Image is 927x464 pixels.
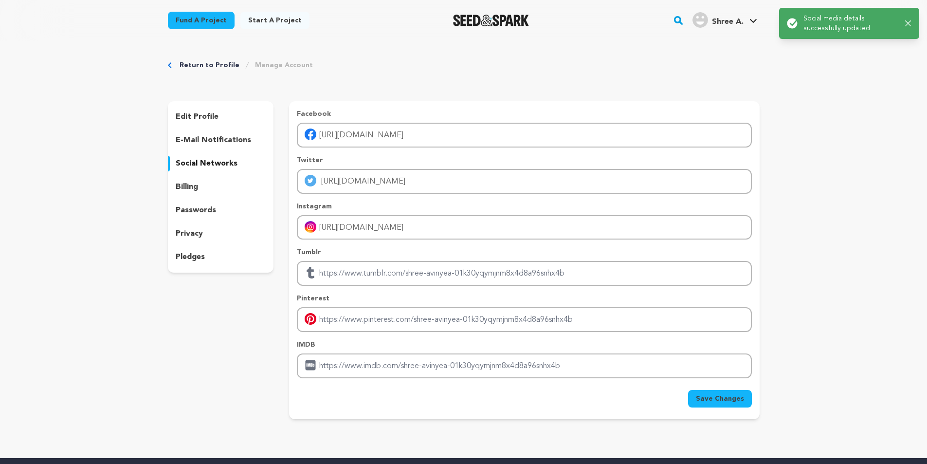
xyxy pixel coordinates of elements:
a: Fund a project [168,12,235,29]
button: edit profile [168,109,274,125]
img: imdb.svg [305,359,316,371]
button: e-mail notifications [168,132,274,148]
button: social networks [168,156,274,171]
p: e-mail notifications [176,134,251,146]
a: Seed&Spark Homepage [453,15,529,26]
button: privacy [168,226,274,241]
p: edit profile [176,111,218,123]
p: Social media details successfully updated [803,14,897,33]
a: Manage Account [255,60,313,70]
img: facebook-mobile.svg [305,129,316,140]
button: Save Changes [688,390,752,408]
a: Start a project [240,12,309,29]
span: Shree A. [712,18,744,26]
img: pinterest-mobile.svg [305,313,316,325]
button: pledges [168,249,274,265]
p: billing [176,181,198,193]
button: passwords [168,203,274,218]
p: social networks [176,158,237,169]
img: instagram-mobile.svg [305,221,316,233]
a: Shree A.'s Profile [691,10,759,28]
p: Twitter [297,155,751,165]
input: Enter twitter profile link [297,169,751,194]
input: Enter pinterest profile link [297,307,751,332]
button: billing [168,179,274,195]
p: passwords [176,204,216,216]
p: pledges [176,251,205,263]
p: Pinterest [297,294,751,303]
p: IMDB [297,340,751,350]
img: twitter-mobile.svg [305,175,316,186]
img: user.png [692,12,708,28]
p: Tumblr [297,247,751,257]
p: Facebook [297,109,751,119]
a: Return to Profile [180,60,239,70]
div: Breadcrumb [168,60,760,70]
div: Shree A.'s Profile [692,12,744,28]
span: Shree A.'s Profile [691,10,759,31]
p: Instagram [297,202,751,211]
input: Enter tubmlr profile link [297,261,751,286]
p: privacy [176,228,203,240]
input: Enter facebook profile link [297,123,751,148]
span: Save Changes [696,394,744,404]
input: Enter IMDB profile link [297,353,751,378]
img: Seed&Spark Logo Dark Mode [453,15,529,26]
img: tumblr.svg [305,267,316,278]
input: Enter instagram handle link [297,215,751,240]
